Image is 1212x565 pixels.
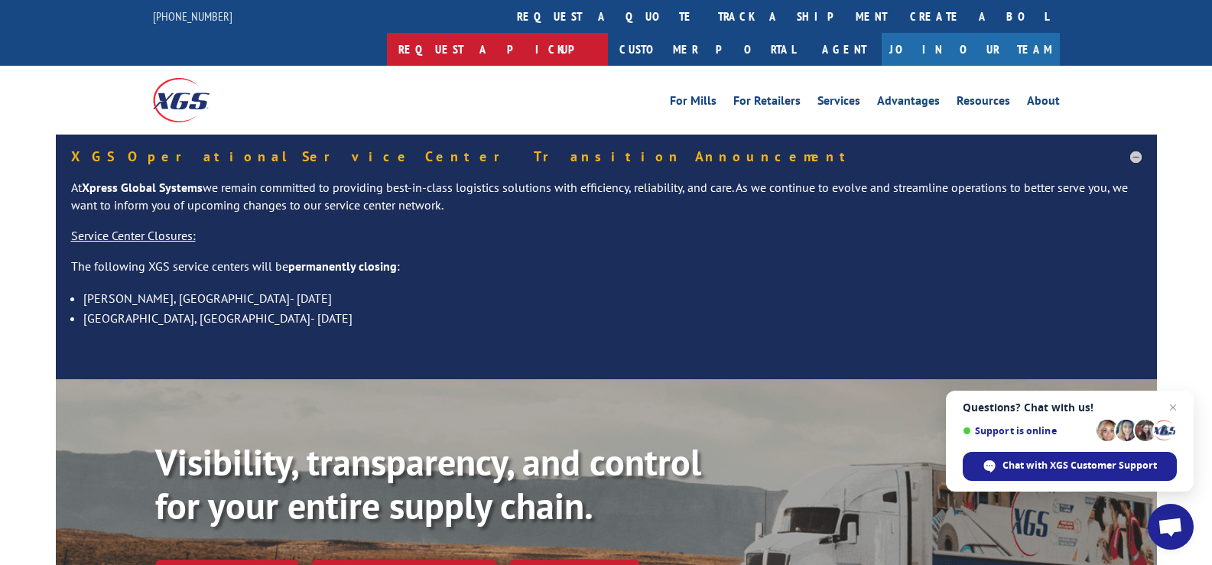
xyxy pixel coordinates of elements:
p: At we remain committed to providing best-in-class logistics solutions with efficiency, reliabilit... [71,179,1142,228]
a: Services [817,95,860,112]
a: [PHONE_NUMBER] [153,8,232,24]
li: [GEOGRAPHIC_DATA], [GEOGRAPHIC_DATA]- [DATE] [83,308,1142,328]
a: For Retailers [733,95,801,112]
span: Chat with XGS Customer Support [1002,459,1157,472]
span: Support is online [963,425,1091,437]
a: For Mills [670,95,716,112]
a: Join Our Team [882,33,1060,66]
b: Visibility, transparency, and control for your entire supply chain. [155,438,701,530]
span: Chat with XGS Customer Support [963,452,1177,481]
a: Open chat [1148,504,1194,550]
li: [PERSON_NAME], [GEOGRAPHIC_DATA]- [DATE] [83,288,1142,308]
a: About [1027,95,1060,112]
strong: Xpress Global Systems [82,180,203,195]
h5: XGS Operational Service Center Transition Announcement [71,150,1142,164]
strong: permanently closing [288,258,397,274]
span: Questions? Chat with us! [963,401,1177,414]
a: Resources [957,95,1010,112]
u: Service Center Closures: [71,228,196,243]
a: Customer Portal [608,33,807,66]
a: Advantages [877,95,940,112]
a: Agent [807,33,882,66]
p: The following XGS service centers will be : [71,258,1142,288]
a: Request a pickup [387,33,608,66]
